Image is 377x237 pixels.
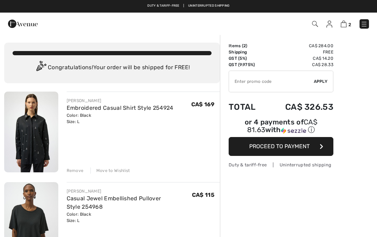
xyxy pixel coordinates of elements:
[8,17,38,31] img: 1ère Avenue
[312,21,318,27] img: Search
[266,43,333,49] td: CA$ 284.00
[341,21,347,27] img: Shopping Bag
[67,195,161,210] a: Casual Jewel Embellished Pullover Style 254968
[8,20,38,27] a: 1ère Avenue
[191,101,214,108] span: CA$ 169
[314,78,328,85] span: Apply
[247,118,317,134] span: CA$ 81.63
[266,62,333,68] td: CA$ 28.33
[229,49,266,55] td: Shipping
[90,167,130,174] div: Move to Wishlist
[229,137,333,156] button: Proceed to Payment
[326,21,332,28] img: My Info
[361,21,368,28] img: Menu
[229,55,266,62] td: GST (5%)
[13,61,212,75] div: Congratulations! Your order will be shipped for FREE!
[229,43,266,49] td: Items ( )
[67,112,173,125] div: Color: Black Size: L
[266,49,333,55] td: Free
[67,98,173,104] div: [PERSON_NAME]
[243,43,246,48] span: 2
[192,192,214,198] span: CA$ 115
[341,20,351,28] a: 2
[229,95,266,119] td: Total
[229,71,314,92] input: Promo code
[67,167,84,174] div: Remove
[229,119,333,135] div: or 4 payments of with
[34,61,48,75] img: Congratulation2.svg
[67,211,192,224] div: Color: Black Size: L
[67,188,192,194] div: [PERSON_NAME]
[229,62,266,68] td: QST (9.975%)
[348,22,351,27] span: 2
[281,128,306,134] img: Sezzle
[67,105,173,111] a: Embroidered Casual Shirt Style 254924
[266,95,333,119] td: CA$ 326.53
[229,119,333,137] div: or 4 payments ofCA$ 81.63withSezzle Click to learn more about Sezzle
[229,161,333,168] div: Duty & tariff-free | Uninterrupted shipping
[249,143,310,150] span: Proceed to Payment
[266,55,333,62] td: CA$ 14.20
[4,92,58,172] img: Embroidered Casual Shirt Style 254924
